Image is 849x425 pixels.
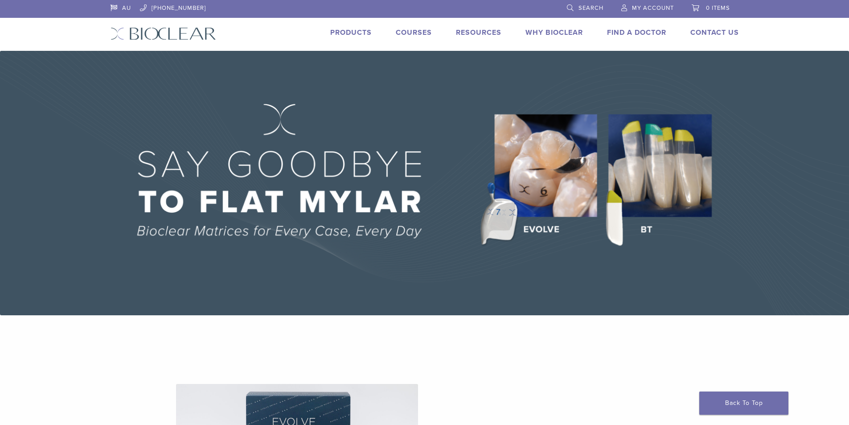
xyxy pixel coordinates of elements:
[330,28,372,37] a: Products
[396,28,432,37] a: Courses
[525,28,583,37] a: Why Bioclear
[699,392,788,415] a: Back To Top
[111,27,216,40] img: Bioclear
[690,28,739,37] a: Contact Us
[578,4,603,12] span: Search
[632,4,674,12] span: My Account
[607,28,666,37] a: Find A Doctor
[706,4,730,12] span: 0 items
[456,28,501,37] a: Resources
